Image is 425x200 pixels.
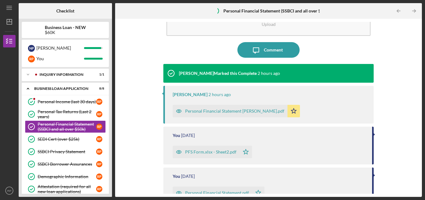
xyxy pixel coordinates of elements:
[3,184,16,197] button: RP
[173,174,180,179] div: You
[96,124,102,130] div: R P
[96,149,102,155] div: R P
[173,187,264,199] button: Personal Financial Statement.pdf
[38,122,96,132] div: Personal Financial Statement (SSBCI and all over $50k)
[38,109,96,119] div: Personal Tax Returns (Last 2 years)
[179,71,257,76] div: [PERSON_NAME] Marked this Complete
[40,73,89,76] div: INQUIRY INFORMATION
[38,137,96,142] div: SEDI Cert (over $25k)
[208,92,231,97] time: 2025-08-22 14:56
[45,25,86,30] b: Business Loan - NEW
[96,186,102,192] div: R P
[96,173,102,180] div: R P
[25,120,106,133] a: Personal Financial Statement (SSBCI and all over $50k)RP
[173,105,300,117] button: Personal Financial Statement [PERSON_NAME].pdf
[223,8,329,13] b: Personal Financial Statement (SSBCI and all over $50k)
[28,56,35,62] div: R P
[96,161,102,167] div: R P
[96,136,102,142] div: R P
[173,133,180,138] div: You
[38,149,96,154] div: SSBCI Privacy Statement
[38,184,96,194] div: Attestation (required for all new loan applications)
[185,109,284,114] div: Personal Financial Statement [PERSON_NAME].pdf
[264,42,283,58] div: Comment
[181,174,195,179] time: 2025-08-12 17:44
[38,162,96,167] div: SSBCI Borrower Assurances
[96,111,102,117] div: R P
[258,71,280,76] time: 2025-08-22 14:56
[173,92,208,97] div: [PERSON_NAME]
[237,42,300,58] button: Comment
[38,174,96,179] div: Demographic Information
[36,43,84,53] div: [PERSON_NAME]
[28,45,35,52] div: N P
[25,183,106,195] a: Attestation (required for all new loan applications)RP
[25,133,106,145] a: SEDI Cert (over $25k)RP
[93,87,104,90] div: 8 / 8
[25,145,106,158] a: SSBCI Privacy StatementRP
[173,146,252,158] button: PFS Form.xlsx - Sheet2.pdf
[185,190,249,195] div: Personal Financial Statement.pdf
[25,158,106,170] a: SSBCI Borrower AssurancesRP
[7,189,11,193] text: RP
[25,170,106,183] a: Demographic InformationRP
[93,73,104,76] div: 1 / 1
[34,87,89,90] div: BUSINESS LOAN APPLICATION
[45,30,86,35] div: $60K
[181,133,195,138] time: 2025-08-20 22:56
[96,99,102,105] div: R P
[38,99,96,104] div: Personal Income (last 30 days)
[25,108,106,120] a: Personal Tax Returns (Last 2 years)RP
[262,22,276,27] div: Upload
[36,53,84,64] div: You
[185,149,236,154] div: PFS Form.xlsx - Sheet2.pdf
[56,8,74,13] b: Checklist
[25,95,106,108] a: Personal Income (last 30 days)RP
